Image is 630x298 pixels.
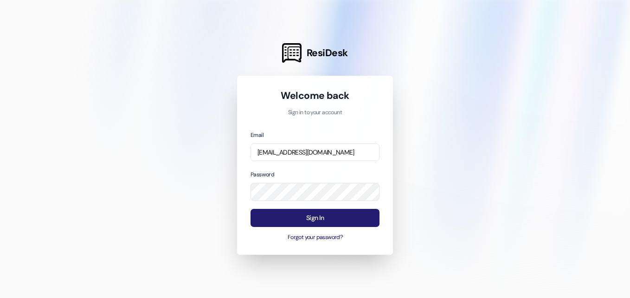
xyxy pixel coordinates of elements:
[251,143,379,162] input: name@example.com
[307,46,348,59] span: ResiDesk
[251,109,379,117] p: Sign in to your account
[282,43,302,63] img: ResiDesk Logo
[251,233,379,242] button: Forgot your password?
[251,89,379,102] h1: Welcome back
[251,171,274,178] label: Password
[251,209,379,227] button: Sign In
[251,131,264,139] label: Email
